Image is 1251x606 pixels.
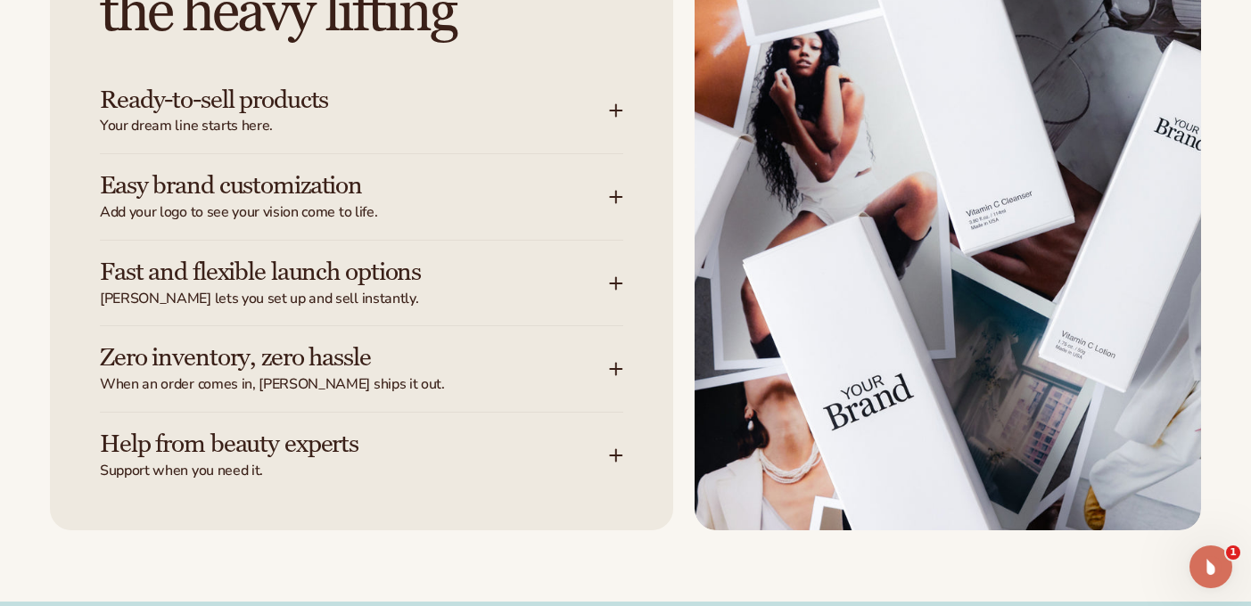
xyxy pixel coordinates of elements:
h3: Ready-to-sell products [100,86,556,114]
span: 1 [1226,545,1240,560]
span: When an order comes in, [PERSON_NAME] ships it out. [100,375,609,394]
span: Your dream line starts here. [100,117,609,135]
span: [PERSON_NAME] lets you set up and sell instantly. [100,290,609,308]
h3: Easy brand customization [100,172,556,200]
h3: Help from beauty experts [100,430,556,458]
span: Add your logo to see your vision come to life. [100,203,609,222]
h3: Fast and flexible launch options [100,258,556,286]
h3: Zero inventory, zero hassle [100,344,556,372]
span: Support when you need it. [100,462,609,480]
iframe: Intercom live chat [1189,545,1232,588]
